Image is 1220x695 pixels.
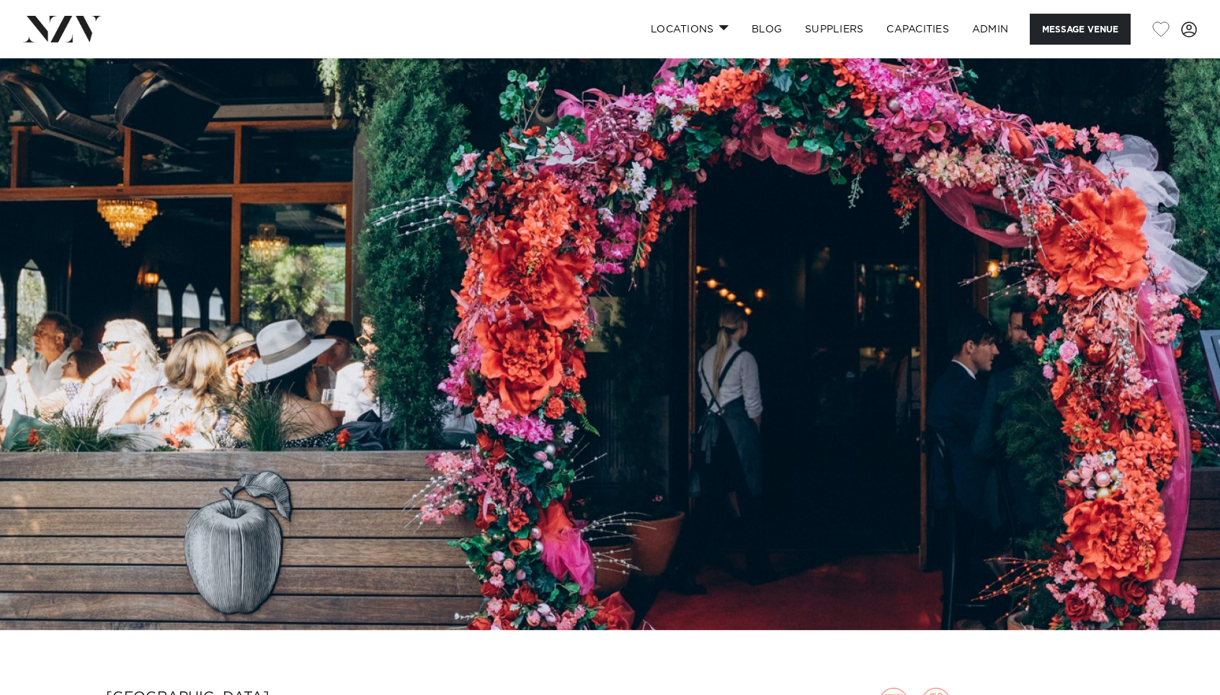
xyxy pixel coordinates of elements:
[875,14,961,45] a: Capacities
[23,16,102,42] img: nzv-logo.png
[961,14,1020,45] a: ADMIN
[740,14,793,45] a: BLOG
[793,14,875,45] a: SUPPLIERS
[1030,14,1131,45] button: Message Venue
[639,14,740,45] a: Locations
